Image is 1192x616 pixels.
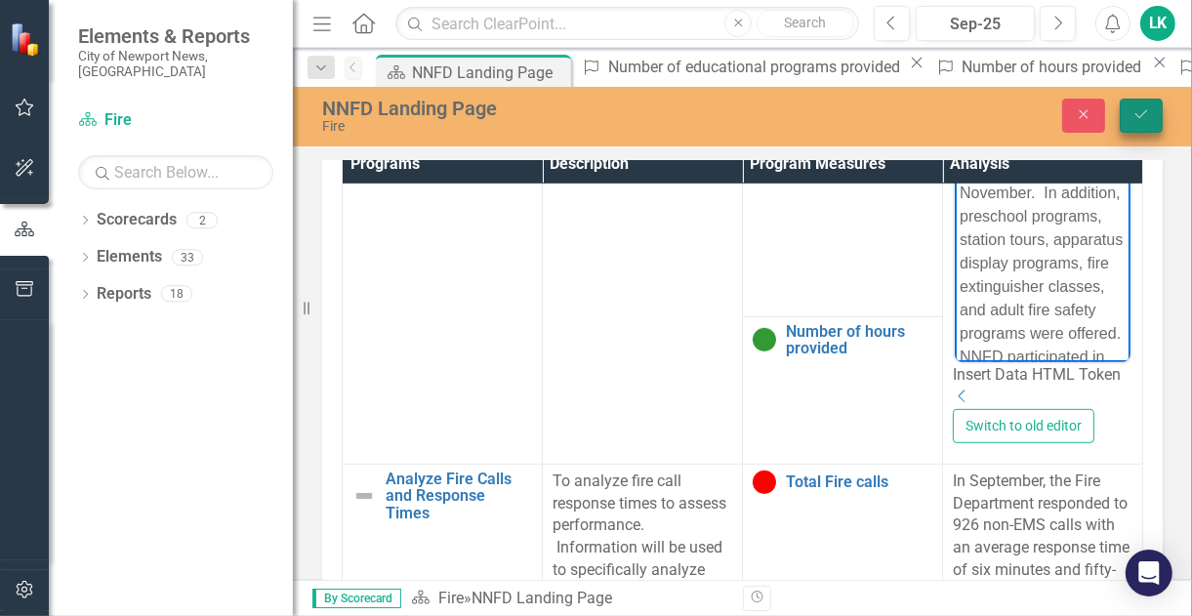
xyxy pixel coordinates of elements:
a: Elements [97,246,162,268]
small: City of Newport News, [GEOGRAPHIC_DATA] [78,48,273,80]
p: In September, NNFD Public Education began the 4th Grade program that will runs from the end of Se... [5,5,171,380]
div: Number of educational programs provided [608,55,905,79]
div: 33 [172,249,203,266]
a: Number of hours provided [786,323,932,357]
div: Fire [322,119,778,134]
button: Sep-25 [916,6,1035,41]
img: ClearPoint Strategy [10,21,44,56]
a: Total Fire calls [786,473,932,491]
img: On Target [753,328,776,351]
div: NNFD Landing Page [413,61,566,85]
img: Below Target [753,471,776,494]
a: Number of educational programs provided [575,55,905,79]
div: Sep-25 [923,13,1028,36]
button: Search [757,10,854,37]
div: Insert Data HTML Token [953,364,1132,387]
div: Open Intercom Messenger [1126,550,1172,596]
iframe: Rich Text Area [955,60,1130,362]
div: NNFD Landing Page [472,589,612,607]
div: 18 [161,286,192,303]
a: Fire [78,109,273,132]
span: Elements & Reports [78,24,273,48]
div: 2 [186,212,218,228]
a: Number of hours provided [929,55,1147,79]
div: » [411,588,728,610]
a: Fire [438,589,464,607]
input: Search Below... [78,155,273,189]
span: By Scorecard [312,589,401,608]
img: Not Defined [352,484,376,508]
span: Search [785,15,827,30]
div: NNFD Landing Page [322,98,778,119]
a: Reports [97,283,151,306]
div: Number of hours provided [962,55,1147,79]
a: Analyze Fire Calls and Response Times [386,471,532,522]
button: LK [1140,6,1175,41]
a: Scorecards [97,209,177,231]
input: Search ClearPoint... [395,7,859,41]
button: Switch to old editor [953,409,1094,443]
